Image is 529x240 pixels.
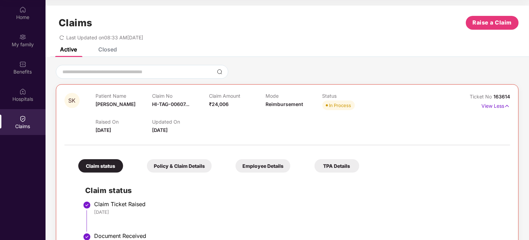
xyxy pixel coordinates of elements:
img: svg+xml;base64,PHN2ZyBpZD0iQmVuZWZpdHMiIHhtbG5zPSJodHRwOi8vd3d3LnczLm9yZy8yMDAwL3N2ZyIgd2lkdGg9Ij... [19,61,26,68]
span: Raise a Claim [473,18,512,27]
span: Last Updated on 08:33 AM[DATE] [66,35,143,40]
span: [DATE] [152,127,168,133]
span: SK [69,98,76,104]
span: [DATE] [96,127,111,133]
div: Closed [98,46,117,53]
h2: Claim status [85,185,503,196]
img: svg+xml;base64,PHN2ZyB4bWxucz0iaHR0cDovL3d3dy53My5vcmcvMjAwMC9zdmciIHdpZHRoPSIxNyIgaGVpZ2h0PSIxNy... [504,102,510,110]
span: [PERSON_NAME] [96,101,136,107]
p: Patient Name [96,93,152,99]
p: Status [322,93,379,99]
div: Active [60,46,77,53]
img: svg+xml;base64,PHN2ZyBpZD0iSG9zcGl0YWxzIiB4bWxucz0iaHR0cDovL3d3dy53My5vcmcvMjAwMC9zdmciIHdpZHRoPS... [19,88,26,95]
div: [DATE] [94,209,503,215]
div: Document Received [94,232,503,239]
img: svg+xml;base64,PHN2ZyB3aWR0aD0iMjAiIGhlaWdodD0iMjAiIHZpZXdCb3g9IjAgMCAyMCAyMCIgZmlsbD0ibm9uZSIgeG... [19,33,26,40]
p: Claim Amount [209,93,266,99]
p: Claim No [152,93,209,99]
h1: Claims [59,17,92,29]
img: svg+xml;base64,PHN2ZyBpZD0iQ2xhaW0iIHhtbG5zPSJodHRwOi8vd3d3LnczLm9yZy8yMDAwL3N2ZyIgd2lkdGg9IjIwIi... [19,115,26,122]
p: View Less [481,100,510,110]
div: TPA Details [315,159,359,173]
span: Reimbursement [266,101,303,107]
div: Claim Ticket Raised [94,201,503,208]
p: Updated On [152,119,209,125]
div: Claim status [78,159,123,173]
p: Raised On [96,119,152,125]
span: 163614 [493,94,510,99]
span: redo [59,35,64,40]
button: Raise a Claim [466,16,519,30]
span: Ticket No [470,94,493,99]
span: ₹24,006 [209,101,229,107]
div: Policy & Claim Details [147,159,212,173]
img: svg+xml;base64,PHN2ZyBpZD0iU3RlcC1Eb25lLTMyeDMyIiB4bWxucz0iaHR0cDovL3d3dy53My5vcmcvMjAwMC9zdmciIH... [83,201,91,209]
span: HI-TAG-00607... [152,101,189,107]
div: In Process [329,102,351,109]
img: svg+xml;base64,PHN2ZyBpZD0iU2VhcmNoLTMyeDMyIiB4bWxucz0iaHR0cDovL3d3dy53My5vcmcvMjAwMC9zdmciIHdpZH... [217,69,222,75]
p: Mode [266,93,322,99]
img: svg+xml;base64,PHN2ZyBpZD0iSG9tZSIgeG1sbnM9Imh0dHA6Ly93d3cudzMub3JnLzIwMDAvc3ZnIiB3aWR0aD0iMjAiIG... [19,6,26,13]
div: Employee Details [236,159,290,173]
